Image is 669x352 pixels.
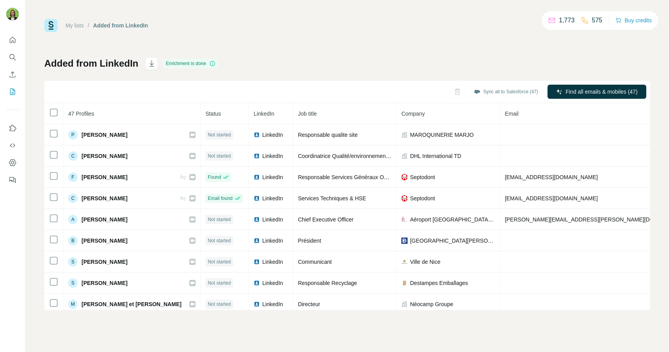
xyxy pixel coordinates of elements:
span: MAROQUINERIE MARJO [410,131,474,139]
span: [EMAIL_ADDRESS][DOMAIN_NAME] [505,195,598,201]
span: [PERSON_NAME] [82,258,127,266]
span: Not started [208,279,231,287]
h1: Added from LinkedIn [44,57,138,70]
span: LinkedIn [262,173,283,181]
button: Feedback [6,173,19,187]
div: F [68,172,78,182]
button: Use Surfe API [6,138,19,152]
span: Responsable Recyclage [298,280,357,286]
span: [PERSON_NAME] [82,173,127,181]
span: Responsable Services Généraux Opérations [298,174,406,180]
img: LinkedIn logo [254,132,260,138]
span: Job title [298,111,317,117]
span: [PERSON_NAME] [82,237,127,245]
span: Chief Executive Officer [298,216,354,223]
p: 1,773 [559,16,575,25]
img: LinkedIn logo [254,195,260,201]
img: LinkedIn logo [254,174,260,180]
button: Dashboard [6,156,19,170]
img: Avatar [6,8,19,20]
span: Not started [208,131,231,138]
span: Septodont [410,173,435,181]
span: [GEOGRAPHIC_DATA][PERSON_NAME] - PSL [410,237,495,245]
img: LinkedIn logo [254,238,260,244]
button: My lists [6,85,19,99]
span: Communicant [298,259,332,265]
span: [PERSON_NAME] et [PERSON_NAME] [82,300,181,308]
span: LinkedIn [262,131,283,139]
span: LinkedIn [254,111,274,117]
span: LinkedIn [262,279,283,287]
button: Enrich CSV [6,67,19,82]
span: 47 Profiles [68,111,94,117]
button: Search [6,50,19,64]
span: Company [401,111,425,117]
img: company-logo [401,280,408,286]
span: LinkedIn [262,216,283,223]
img: LinkedIn logo [254,216,260,223]
span: Ville de Nice [410,258,441,266]
span: [EMAIL_ADDRESS][DOMAIN_NAME] [505,174,598,180]
span: LinkedIn [262,300,283,308]
span: Found [208,174,221,181]
div: S [68,278,78,288]
span: [PERSON_NAME] [82,216,127,223]
span: LinkedIn [262,237,283,245]
span: Not started [208,152,231,160]
div: B [68,236,78,245]
button: Find all emails & mobiles (47) [548,85,646,99]
span: LinkedIn [262,258,283,266]
li: / [88,22,89,29]
span: [PERSON_NAME] [82,152,127,160]
img: LinkedIn logo [254,301,260,307]
span: Néocamp Groupe [410,300,453,308]
div: S [68,257,78,267]
span: Responsable qualite site [298,132,358,138]
img: LinkedIn logo [254,259,260,265]
span: LinkedIn [262,194,283,202]
span: Email found [208,195,232,202]
span: [PERSON_NAME] [82,194,127,202]
span: Not started [208,216,231,223]
span: Coordinatrice Qualité/environnement et First Choice [298,153,424,159]
span: LinkedIn [262,152,283,160]
p: 575 [592,16,602,25]
span: Not started [208,237,231,244]
img: LinkedIn logo [254,153,260,159]
div: Added from LinkedIn [93,22,148,29]
div: P [68,130,78,140]
img: company-logo [401,174,408,180]
span: Not started [208,258,231,265]
img: company-logo [401,238,408,244]
span: Directeur [298,301,320,307]
button: Use Surfe on LinkedIn [6,121,19,135]
img: Surfe Logo [44,19,58,32]
div: C [68,151,78,161]
span: Services Techniques & HSE [298,195,366,201]
img: company-logo [401,259,408,265]
span: [PERSON_NAME] [82,131,127,139]
span: Destampes Emballages [410,279,468,287]
img: LinkedIn logo [254,280,260,286]
span: Email [505,111,519,117]
span: Status [205,111,221,117]
span: DHL International TD [410,152,461,160]
span: Find all emails & mobiles (47) [566,88,638,96]
span: Not started [208,301,231,308]
button: Sync all to Salesforce (47) [468,86,544,98]
div: C [68,194,78,203]
button: Quick start [6,33,19,47]
span: Président [298,238,321,244]
a: My lists [65,22,84,29]
button: Buy credits [615,15,652,26]
img: company-logo [401,216,408,223]
span: Septodont [410,194,435,202]
span: [PERSON_NAME] [82,279,127,287]
span: Aéroport [GEOGRAPHIC_DATA]-[GEOGRAPHIC_DATA] [410,216,495,223]
div: A [68,215,78,224]
img: company-logo [401,195,408,201]
div: Enrichment is done [163,59,218,68]
div: M [68,299,78,309]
